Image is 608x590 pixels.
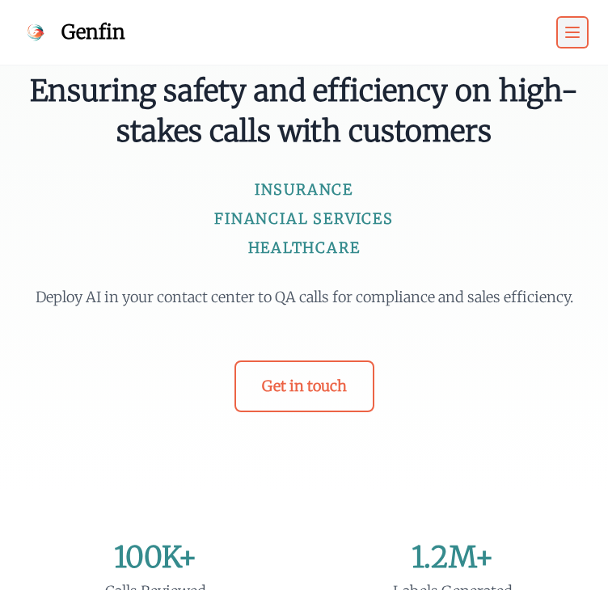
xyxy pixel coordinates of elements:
[255,179,353,201] span: INSURANCE
[248,237,361,259] span: HEALTHCARE
[317,542,589,574] div: 1.2M+
[13,285,595,309] p: Deploy AI in your contact center to QA calls for compliance and sales efficiency.
[19,542,291,574] div: 100K+
[19,16,52,48] img: Genfin Logo
[61,19,125,45] span: Genfin
[19,16,125,48] a: Genfin
[234,360,374,412] a: Get in touch
[13,71,595,153] span: Ensuring safety and efficiency on high-stakes calls with customers
[214,208,393,230] span: FINANCIAL SERVICES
